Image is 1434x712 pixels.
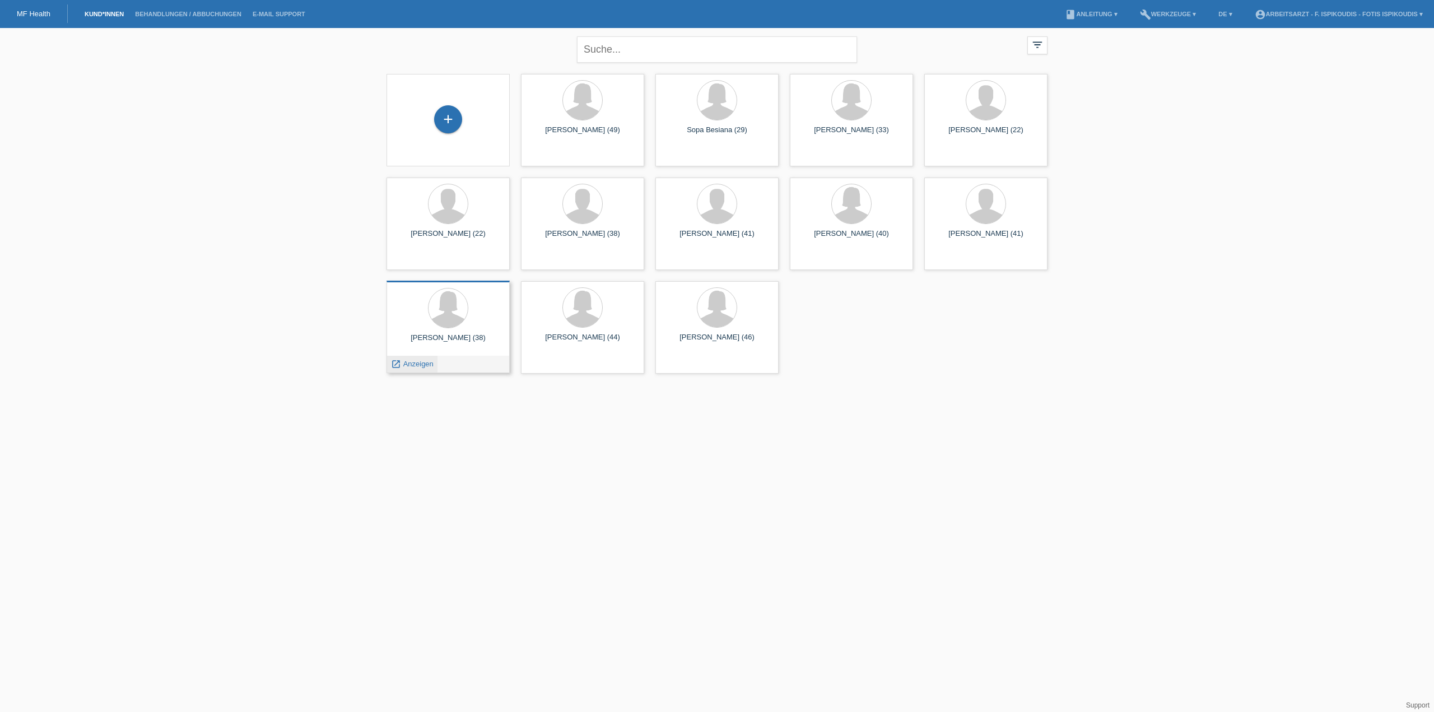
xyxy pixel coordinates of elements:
div: [PERSON_NAME] (22) [395,229,501,247]
div: [PERSON_NAME] (41) [664,229,770,247]
div: [PERSON_NAME] (40) [799,229,904,247]
a: DE ▾ [1213,11,1237,17]
a: bookAnleitung ▾ [1059,11,1123,17]
div: Sopa Besiana (29) [664,125,770,143]
div: [PERSON_NAME] (49) [530,125,635,143]
a: account_circleArbeitsarzt - F. Ispikoudis - Fotis Ispikoudis ▾ [1249,11,1428,17]
a: Kund*innen [79,11,129,17]
a: buildWerkzeuge ▾ [1134,11,1202,17]
div: [PERSON_NAME] (38) [395,333,501,351]
div: [PERSON_NAME] (33) [799,125,904,143]
i: account_circle [1255,9,1266,20]
i: build [1140,9,1151,20]
a: Behandlungen / Abbuchungen [129,11,247,17]
i: launch [391,359,401,369]
a: Support [1406,701,1430,709]
span: Anzeigen [403,360,434,368]
i: book [1065,9,1076,20]
div: [PERSON_NAME] (38) [530,229,635,247]
a: E-Mail Support [247,11,311,17]
div: [PERSON_NAME] (46) [664,333,770,351]
i: filter_list [1031,39,1044,51]
div: [PERSON_NAME] (22) [933,125,1039,143]
a: MF Health [17,10,50,18]
input: Suche... [577,36,857,63]
div: [PERSON_NAME] (44) [530,333,635,351]
a: launch Anzeigen [391,360,434,368]
div: Kund*in hinzufügen [435,110,462,129]
div: [PERSON_NAME] (41) [933,229,1039,247]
